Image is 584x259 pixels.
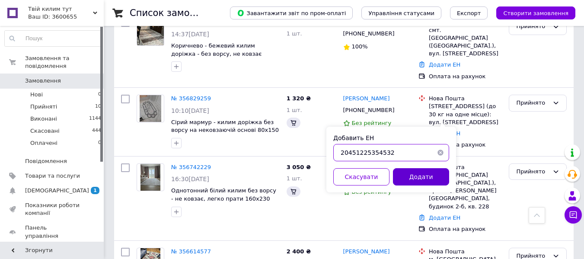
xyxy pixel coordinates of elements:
[137,19,164,45] img: Фото товару
[516,22,549,31] div: Прийнято
[171,95,211,102] a: № 356829259
[25,187,89,195] span: [DEMOGRAPHIC_DATA]
[237,9,346,17] span: Завантажити звіт по пром-оплаті
[130,8,217,18] h1: Список замовлень
[25,77,61,85] span: Замовлення
[457,10,481,16] span: Експорт
[429,214,460,221] a: Додати ЕН
[230,6,353,19] button: Завантажити звіт по пром-оплаті
[171,187,276,210] a: Однотонний білий килим без ворсу - не ковзає, легко прати 160х230 силіконова основа
[287,248,311,255] span: 2 400 ₴
[352,120,392,126] span: Без рейтингу
[429,26,502,58] div: смт. [GEOGRAPHIC_DATA] ([GEOGRAPHIC_DATA].), вул. [STREET_ADDRESS]
[429,102,502,126] div: [STREET_ADDRESS] (до 30 кг на одне місце): вул. [STREET_ADDRESS]
[30,127,60,135] span: Скасовані
[5,31,102,46] input: Пошук
[429,248,502,256] div: Нова Пошта
[30,115,57,123] span: Виконані
[516,99,549,108] div: Прийнято
[343,95,390,103] a: [PERSON_NAME]
[25,54,104,70] span: Замовлення та повідомлення
[488,10,575,16] a: Створити замовлення
[171,119,279,134] a: Сірий мармур - килим доріжка без ворсу на нековзаючій основі 80х150
[287,107,302,113] span: 1 шт.
[429,61,460,68] a: Додати ЕН
[137,163,164,191] a: Фото товару
[429,225,502,233] div: Оплата на рахунок
[171,164,211,170] a: № 356742229
[565,206,582,224] button: Чат з покупцем
[287,95,311,102] span: 1 320 ₴
[25,172,80,180] span: Товари та послуги
[432,144,449,161] button: Очистить
[89,115,101,123] span: 1144
[25,201,80,217] span: Показники роботи компанії
[503,10,568,16] span: Створити замовлення
[287,164,311,170] span: 3 050 ₴
[343,248,390,256] a: [PERSON_NAME]
[30,139,57,147] span: Оплачені
[95,103,101,111] span: 10
[429,73,502,80] div: Оплата на рахунок
[98,139,101,147] span: 0
[140,164,161,191] img: Фото товару
[352,189,392,195] span: Без рейтингу
[171,248,211,255] a: № 356614577
[516,167,549,176] div: Прийнято
[140,95,161,122] img: Фото товару
[352,43,368,50] span: 100%
[341,105,396,116] div: [PHONE_NUMBER]
[450,6,488,19] button: Експорт
[361,6,441,19] button: Управління статусами
[496,6,575,19] button: Створити замовлення
[28,13,104,21] div: Ваш ID: 3600655
[28,5,93,13] span: Твiй килим тут
[30,103,57,111] span: Прийняті
[333,134,374,141] label: Добавить ЕН
[171,107,209,114] span: 10:10[DATE]
[25,224,80,240] span: Панель управління
[171,42,262,65] a: Коричнево - бежевий килим доріжка - без ворсу, не ковзає 160х230
[171,31,209,38] span: 14:37[DATE]
[333,168,389,185] button: Скасувати
[341,28,396,39] div: [PHONE_NUMBER]
[368,10,434,16] span: Управління статусами
[429,95,502,102] div: Нова Пошта
[30,91,43,99] span: Нові
[25,157,67,165] span: Повідомлення
[429,163,502,171] div: Нова Пошта
[137,95,164,122] a: Фото товару
[393,168,449,185] button: Додати
[287,30,302,37] span: 1 шт.
[287,175,302,182] span: 1 шт.
[429,141,502,149] div: Оплата на рахунок
[98,91,101,99] span: 0
[91,187,99,194] span: 1
[171,176,209,182] span: 16:30[DATE]
[429,171,502,211] div: [GEOGRAPHIC_DATA] ([GEOGRAPHIC_DATA].), просп. [PERSON_NAME][GEOGRAPHIC_DATA], будинок 2-б, кв. 228
[137,18,164,46] a: Фото товару
[92,127,101,135] span: 444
